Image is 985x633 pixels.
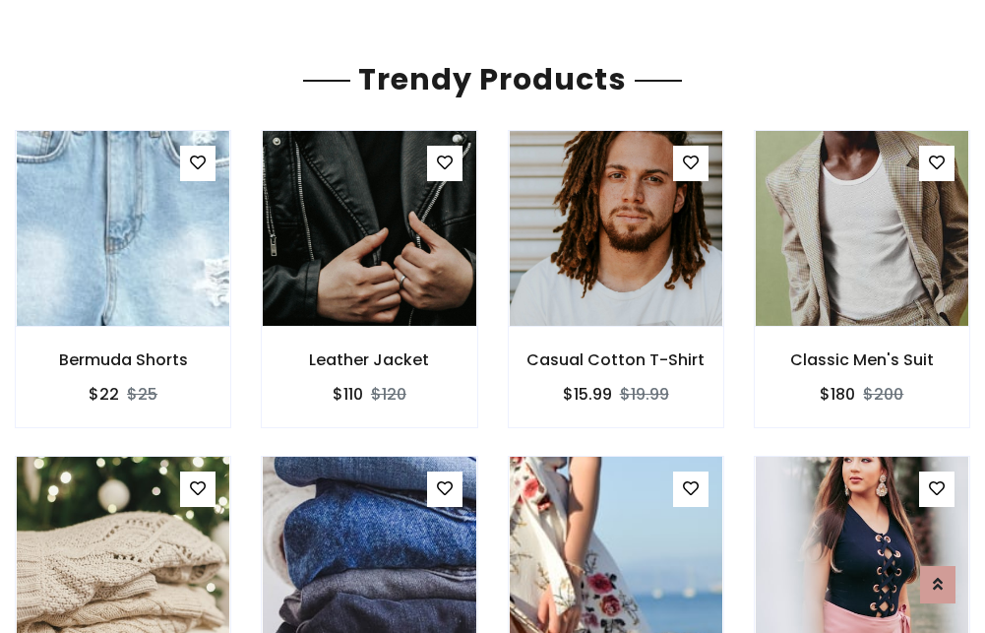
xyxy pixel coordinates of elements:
del: $120 [371,383,406,406]
h6: $15.99 [563,385,612,404]
h6: Classic Men's Suit [755,350,969,369]
h6: Leather Jacket [262,350,476,369]
h6: $22 [89,385,119,404]
del: $200 [863,383,903,406]
h6: $180 [820,385,855,404]
del: $19.99 [620,383,669,406]
h6: Casual Cotton T-Shirt [509,350,723,369]
span: Trendy Products [350,58,635,100]
h6: $110 [333,385,363,404]
h6: Bermuda Shorts [16,350,230,369]
del: $25 [127,383,157,406]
